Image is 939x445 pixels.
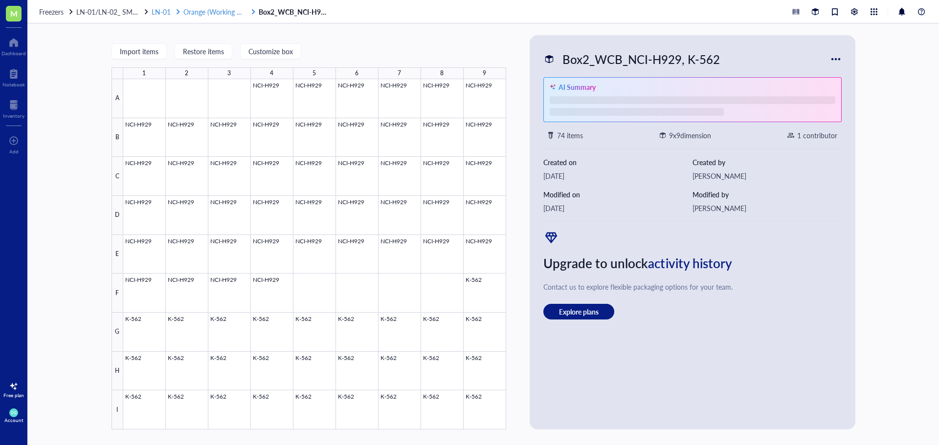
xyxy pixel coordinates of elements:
div: 3 [227,67,231,80]
div: I [112,390,123,429]
div: C [112,157,123,196]
div: 1 [142,67,146,80]
div: Upgrade to unlock [543,253,842,274]
div: Account [4,417,23,423]
span: Explore plans [559,307,599,316]
a: LN-01/LN-02_ SMALL/BIG STORAGE ROOM [76,7,150,16]
button: Restore items [175,43,232,59]
a: Notebook [2,66,25,87]
div: Modified by [693,189,842,200]
a: Dashboard [1,35,26,56]
div: AI Summary [559,82,596,92]
a: Inventory [3,97,24,119]
span: LN-01/LN-02_ SMALL/BIG STORAGE ROOM [76,7,214,17]
div: E [112,235,123,274]
div: D [112,196,123,235]
span: LN-01 [152,7,171,17]
div: H [112,352,123,391]
button: Explore plans [543,304,614,319]
div: Inventory [3,113,24,119]
span: activity history [648,254,732,272]
div: F [112,274,123,313]
div: Modified on [543,189,693,200]
span: Restore items [183,47,224,55]
div: Free plan [3,392,24,398]
div: Created on [543,157,693,168]
a: LN-01Orange (Working CB) [152,7,257,16]
div: 1 contributor [797,130,837,141]
span: Import items [120,47,158,55]
a: Box2_WCB_NCI-H929, K-562 [259,7,332,16]
div: 4 [270,67,273,80]
div: A [112,79,123,118]
span: Orange (Working CB) [183,7,247,17]
div: [DATE] [543,170,693,181]
div: 74 items [557,130,583,141]
div: 8 [440,67,444,80]
div: Dashboard [1,50,26,56]
span: M [10,7,18,20]
button: Customize box [240,43,301,59]
button: Import items [112,43,167,59]
div: Box2_WCB_NCI-H929, K-562 [558,49,724,69]
div: Contact us to explore flexible packaging options for your team. [543,281,842,292]
span: DG [11,411,16,415]
div: 9 [483,67,486,80]
div: Add [9,148,19,154]
div: G [112,313,123,352]
div: B [112,118,123,157]
div: Created by [693,157,842,168]
div: 5 [313,67,316,80]
span: Freezers [39,7,64,17]
div: [DATE] [543,203,693,213]
a: Freezers [39,7,74,16]
div: 6 [355,67,358,80]
div: Notebook [2,82,25,87]
div: 9 x 9 dimension [669,130,711,141]
div: 2 [185,67,188,80]
div: 7 [398,67,401,80]
a: Explore plans [543,304,842,319]
span: Customize box [248,47,293,55]
div: [PERSON_NAME] [693,170,842,181]
div: [PERSON_NAME] [693,203,842,213]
